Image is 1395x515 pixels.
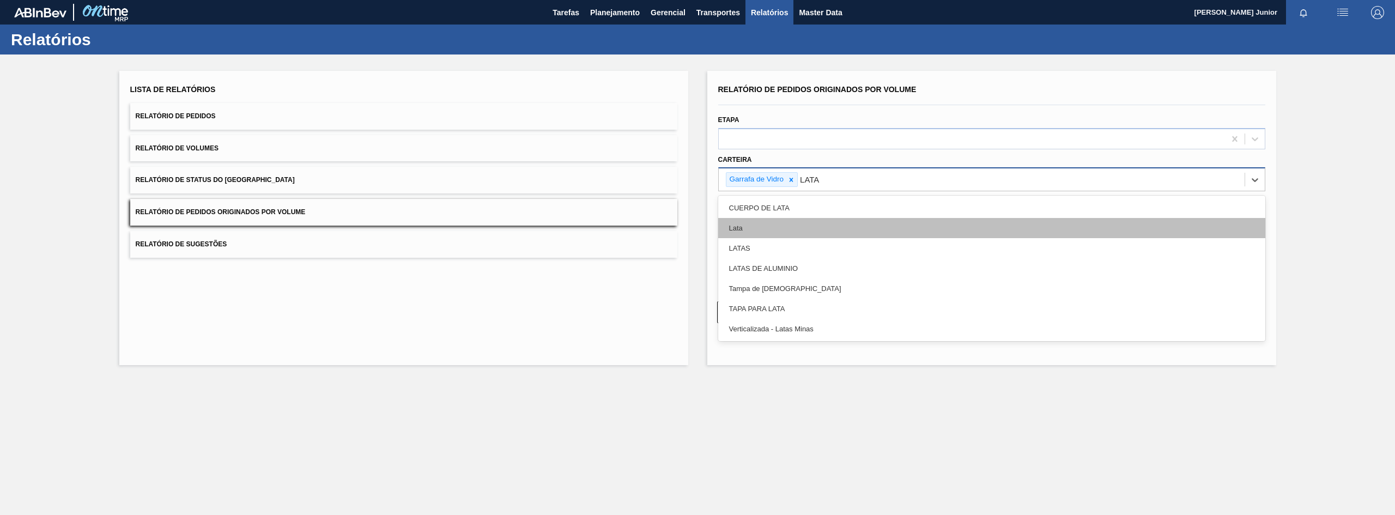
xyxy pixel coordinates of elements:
div: Tampa de [DEMOGRAPHIC_DATA] [718,278,1265,299]
span: Relatório de Sugestões [136,240,227,248]
span: Transportes [696,6,740,19]
button: Relatório de Status do [GEOGRAPHIC_DATA] [130,167,677,193]
span: Relatórios [751,6,788,19]
button: Relatório de Pedidos [130,103,677,130]
div: CUERPO DE LATA [718,198,1265,218]
span: Tarefas [553,6,579,19]
button: Notificações [1286,5,1321,20]
span: Lista de Relatórios [130,85,216,94]
span: Master Data [799,6,842,19]
div: LATAS [718,238,1265,258]
label: Carteira [718,156,752,163]
span: Relatório de Volumes [136,144,219,152]
span: Relatório de Pedidos Originados por Volume [718,85,917,94]
div: LATAS DE ALUMINIO [718,258,1265,278]
button: Relatório de Pedidos Originados por Volume [130,199,677,226]
h1: Relatórios [11,33,204,46]
div: TAPA PARA LATA [718,299,1265,319]
span: Planejamento [590,6,640,19]
div: Verticalizada - Latas Minas [718,319,1265,339]
span: Relatório de Pedidos [136,112,216,120]
span: Relatório de Pedidos Originados por Volume [136,208,306,216]
label: Etapa [718,116,739,124]
img: Logout [1371,6,1384,19]
div: Garrafa de Vidro [726,173,786,186]
span: Gerencial [651,6,686,19]
button: Relatório de Volumes [130,135,677,162]
div: Lata [718,218,1265,238]
img: userActions [1336,6,1349,19]
button: Relatório de Sugestões [130,231,677,258]
span: Relatório de Status do [GEOGRAPHIC_DATA] [136,176,295,184]
button: Limpar [717,301,986,323]
img: TNhmsLtSVTkK8tSr43FrP2fwEKptu5GPRR3wAAAABJRU5ErkJggg== [14,8,66,17]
